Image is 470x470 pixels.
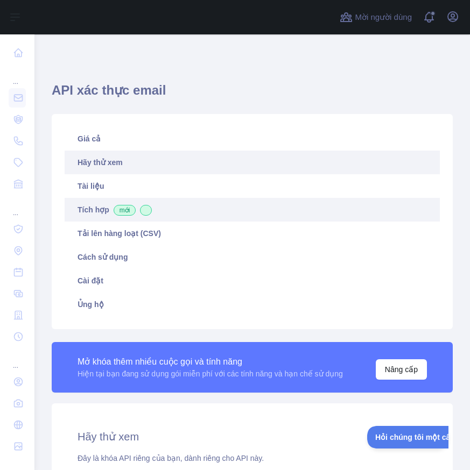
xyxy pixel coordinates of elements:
a: Tích hợpmới [65,198,440,222]
font: mới [120,206,130,214]
font: Hãy thử xem [78,431,139,443]
a: Giá cả [65,127,440,151]
a: Cách sử dụng [65,245,440,269]
font: API xác thực email [52,83,166,97]
font: ... [13,78,18,86]
font: Tích hợp [78,205,109,214]
font: Mở khóa thêm nhiều cuộc gọi và tính năng [78,357,242,366]
a: Tải lên hàng loạt (CSV) [65,222,440,245]
font: Cài đặt [78,276,103,285]
font: Tải lên hàng loạt (CSV) [78,229,161,238]
font: Mời người dùng [355,12,412,22]
font: Hỏi chúng tôi một câu hỏi [8,7,101,16]
a: Cài đặt [65,269,440,293]
font: Hãy thử xem [78,158,123,167]
font: ... [13,209,18,217]
font: Nâng cấp [385,365,418,374]
a: Ủng hộ [65,293,440,316]
iframe: Chuyển đổi Hỗ trợ khách hàng [367,426,448,448]
font: Cách sử dụng [78,253,128,261]
font: Ủng hộ [78,300,104,309]
font: Hiện tại bạn đang sử dụng gói miễn phí với các tính năng và hạn chế sử dụng [78,369,343,378]
font: Tài liệu [78,182,104,190]
font: ... [13,362,18,369]
button: Nâng cấp [376,359,427,380]
font: Giá cả [78,134,101,143]
font: Đây là khóa API riêng của bạn, dành riêng cho API này. [78,454,264,462]
button: Mời người dùng [338,9,414,26]
a: Tài liệu [65,174,440,198]
a: Hãy thử xem [65,151,440,174]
